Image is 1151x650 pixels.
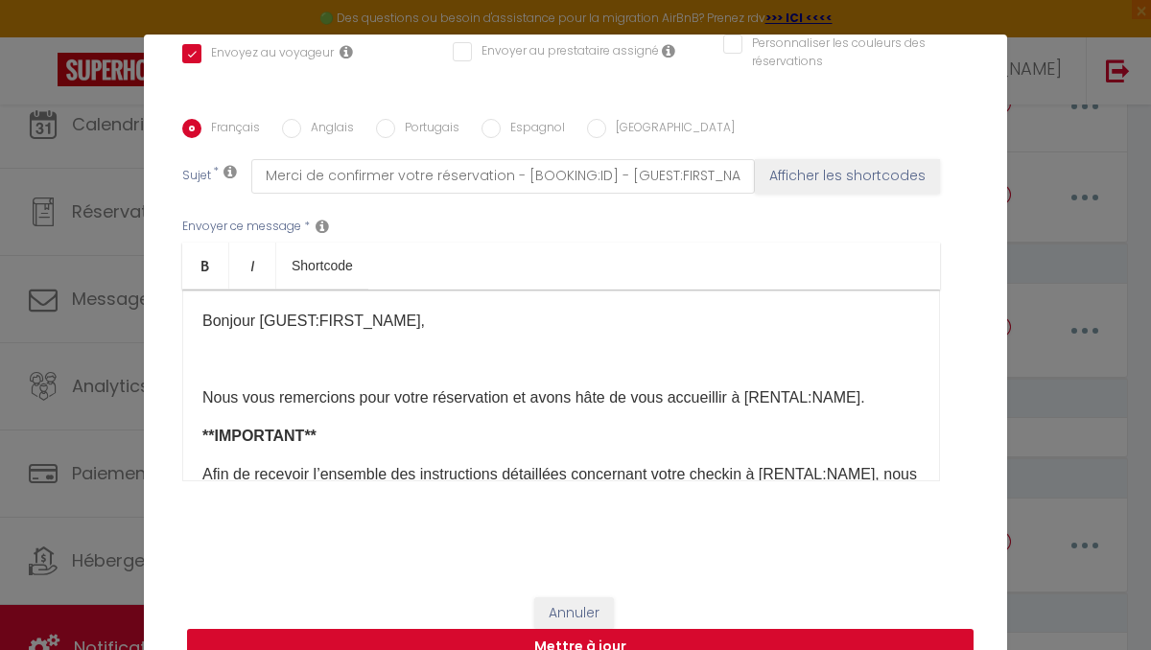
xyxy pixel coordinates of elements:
[202,463,920,509] p: Afin de recevoir l’ensemble des instructions détaillées concernant votre checkin à [RENTAL:NAME],...
[662,43,675,58] i: Envoyer au prestataire si il est assigné
[223,164,237,179] i: Subject
[755,159,940,194] button: Afficher les shortcodes
[534,597,614,630] button: Annuler
[340,44,353,59] i: Envoyer au voyageur
[182,167,211,187] label: Sujet
[201,119,260,140] label: Français
[606,119,735,140] label: [GEOGRAPHIC_DATA]
[316,219,329,234] i: Message
[301,119,354,140] label: Anglais
[182,218,301,236] label: Envoyer ce message
[202,386,920,409] p: Nous vous remercions pour votre réservation et avons hâte de vous accueillir à [RENTAL:NAME].
[395,119,459,140] label: Portugais
[182,243,229,289] a: Bold
[501,119,565,140] label: Espagnol
[202,310,920,333] p: Bonjour [GUEST:FIRST_NAME],
[214,428,316,444] b: IMPORTANT
[229,243,276,289] a: Italic
[276,243,368,289] a: Shortcode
